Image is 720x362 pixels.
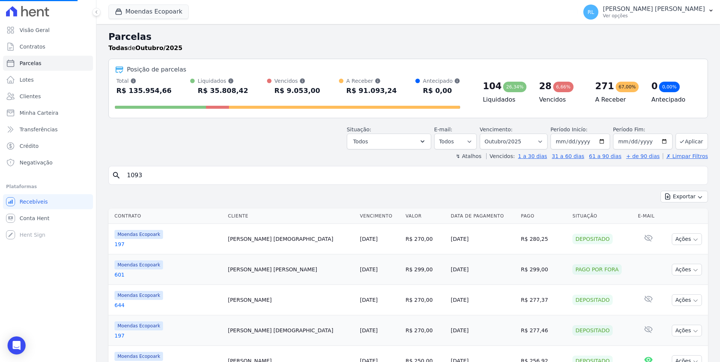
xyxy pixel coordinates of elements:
a: 197 [114,240,222,248]
a: Minha Carteira [3,105,93,120]
td: [DATE] [448,224,518,254]
td: R$ 270,00 [403,315,448,346]
span: Minha Carteira [20,109,58,117]
td: [PERSON_NAME] [DEMOGRAPHIC_DATA] [225,224,357,254]
div: Total [116,77,172,85]
a: Visão Geral [3,23,93,38]
a: 644 [114,301,222,309]
div: A Receber [346,77,397,85]
div: Open Intercom Messenger [8,336,26,354]
a: 197 [114,332,222,339]
span: Lotes [20,76,34,84]
label: Período Fim: [613,126,673,134]
span: Clientes [20,93,41,100]
span: Visão Geral [20,26,50,34]
i: search [112,171,121,180]
a: [DATE] [360,297,378,303]
td: R$ 280,25 [518,224,569,254]
h4: Liquidados [483,95,527,104]
div: 67,00% [616,82,639,92]
a: Recebíveis [3,194,93,209]
td: R$ 299,00 [403,254,448,285]
a: 31 a 60 dias [552,153,584,159]
button: Ações [672,264,702,275]
a: Parcelas [3,56,93,71]
div: Pago por fora [572,264,622,275]
td: [DATE] [448,285,518,315]
a: Clientes [3,89,93,104]
a: Contratos [3,39,93,54]
a: 601 [114,271,222,278]
div: 104 [483,80,502,92]
button: Exportar [661,191,708,202]
div: R$ 91.093,24 [346,85,397,97]
th: Cliente [225,208,357,224]
span: Negativação [20,159,53,166]
div: Vencidos [275,77,320,85]
span: Recebíveis [20,198,48,205]
span: Crédito [20,142,39,150]
a: + de 90 dias [626,153,660,159]
td: R$ 270,00 [403,224,448,254]
td: R$ 277,46 [518,315,569,346]
a: [DATE] [360,266,378,272]
button: Ações [672,325,702,336]
div: 0,00% [659,82,679,92]
button: Aplicar [676,133,708,149]
span: RL [587,9,594,15]
td: R$ 299,00 [518,254,569,285]
span: Todos [353,137,368,146]
h4: Vencidos [539,95,583,104]
th: Valor [403,208,448,224]
div: Depositado [572,325,613,336]
td: [PERSON_NAME] [PERSON_NAME] [225,254,357,285]
label: Vencimento: [480,126,513,132]
div: 271 [595,80,614,92]
p: Ver opções [603,13,705,19]
span: Contratos [20,43,45,50]
span: Transferências [20,126,58,133]
input: Buscar por nome do lote ou do cliente [122,168,705,183]
a: Crédito [3,138,93,154]
th: E-mail [635,208,662,224]
div: 6,66% [553,82,574,92]
th: Situação [569,208,635,224]
th: Contrato [108,208,225,224]
td: [PERSON_NAME] [DEMOGRAPHIC_DATA] [225,315,357,346]
div: R$ 0,00 [423,85,460,97]
div: Posição de parcelas [127,65,186,74]
span: Moendas Ecopoark [114,352,163,361]
div: R$ 9.053,00 [275,85,320,97]
h2: Parcelas [108,30,708,44]
div: Depositado [572,234,613,244]
td: [DATE] [448,315,518,346]
span: Conta Hent [20,214,49,222]
td: R$ 277,37 [518,285,569,315]
a: [DATE] [360,327,378,333]
span: Moendas Ecopoark [114,260,163,269]
strong: Outubro/2025 [136,44,183,52]
a: ✗ Limpar Filtros [663,153,708,159]
a: 1 a 30 dias [518,153,547,159]
h4: Antecipado [651,95,696,104]
div: 26,34% [503,82,526,92]
td: [DATE] [448,254,518,285]
label: ↯ Atalhos [456,153,481,159]
label: Período Inicío: [551,126,587,132]
div: Depositado [572,295,613,305]
div: R$ 135.954,66 [116,85,172,97]
h4: A Receber [595,95,639,104]
strong: Todas [108,44,128,52]
div: Plataformas [6,182,90,191]
button: Ações [672,294,702,306]
label: E-mail: [434,126,453,132]
span: Moendas Ecopoark [114,291,163,300]
a: Negativação [3,155,93,170]
div: 28 [539,80,551,92]
label: Situação: [347,126,371,132]
button: RL [PERSON_NAME] [PERSON_NAME] Ver opções [577,2,720,23]
th: Vencimento [357,208,403,224]
span: Parcelas [20,59,41,67]
div: R$ 35.808,42 [198,85,248,97]
th: Data de Pagamento [448,208,518,224]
